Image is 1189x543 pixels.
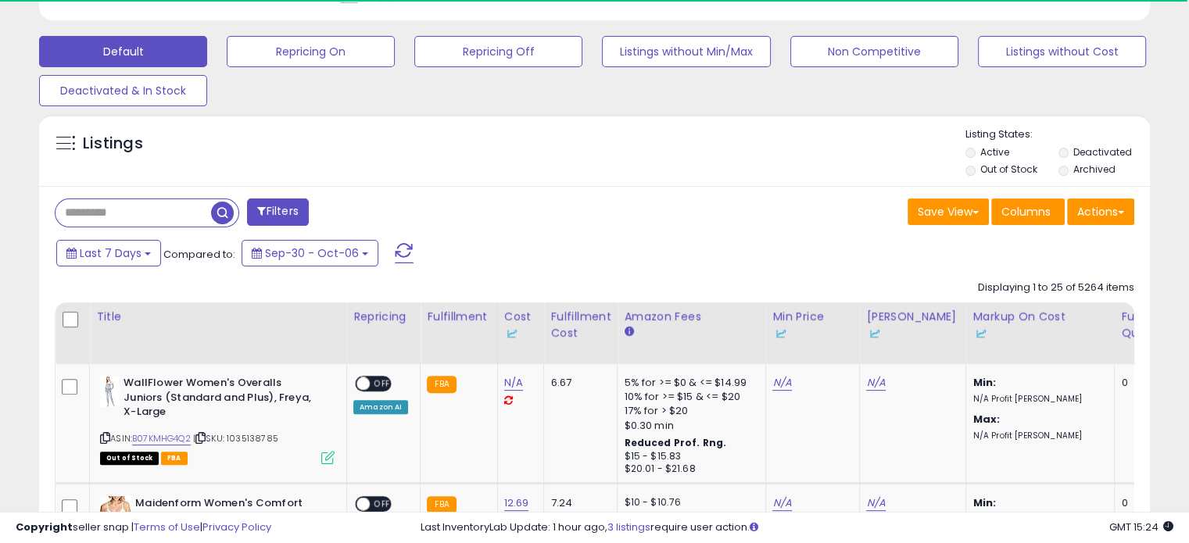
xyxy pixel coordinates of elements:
span: FBA [161,452,188,465]
p: N/A Profit [PERSON_NAME] [972,430,1102,441]
div: Min Price [772,309,853,341]
p: Listing States: [965,127,1150,142]
button: Default [39,36,207,67]
div: Last InventoryLab Update: 1 hour ago, require user action. [421,520,1173,535]
button: Repricing Off [414,36,582,67]
button: Last 7 Days [56,240,161,266]
a: B07KMHG4Q2 [132,432,191,445]
img: InventoryLab Logo [504,326,520,341]
a: Terms of Use [134,520,200,534]
button: Non Competitive [790,36,958,67]
img: InventoryLab Logo [772,326,788,341]
span: 2025-10-14 15:24 GMT [1109,520,1173,534]
div: Displaying 1 to 25 of 5264 items [978,280,1134,295]
div: 6.67 [550,376,605,390]
div: Fulfillable Quantity [1121,309,1175,341]
label: Archived [1073,163,1115,176]
img: InventoryLab Logo [972,326,988,341]
a: N/A [772,375,791,391]
img: 31dZUcSgMnL._SL40_.jpg [100,376,120,407]
a: 12.69 [504,495,529,511]
div: $10 - $10.76 [624,496,754,509]
a: Privacy Policy [202,520,271,534]
button: Columns [991,198,1065,225]
small: Amazon Fees. [624,325,633,339]
button: Actions [1067,198,1134,225]
div: 0 [1121,376,1169,390]
button: Filters [247,198,308,226]
div: Fulfillment Cost [550,309,611,341]
span: Sep-30 - Oct-06 [265,245,359,261]
div: Some or all of the values in this column are provided from Inventory Lab. [772,325,853,341]
div: seller snap | | [16,520,271,535]
a: 3 listings [607,520,650,534]
button: Repricing On [227,36,395,67]
h5: Listings [83,133,143,155]
span: All listings that are currently out of stock and unavailable for purchase on Amazon [100,452,159,465]
div: Repricing [353,309,414,325]
div: Amazon AI [353,400,408,414]
a: N/A [772,495,791,511]
div: 17% for > $20 [624,404,754,418]
div: $0.30 min [624,419,754,433]
a: N/A [504,375,523,391]
a: N/A [866,495,885,511]
small: FBA [427,496,456,513]
button: Listings without Cost [978,36,1146,67]
div: 10% for >= $15 & <= $20 [624,390,754,404]
div: Cost [504,309,538,341]
div: [PERSON_NAME] [866,309,959,341]
button: Listings without Min/Max [602,36,770,67]
span: | SKU: 1035138785 [193,432,278,445]
span: OFF [370,377,395,391]
div: 0 [1121,496,1169,510]
div: Fulfillment [427,309,490,325]
label: Out of Stock [980,163,1037,176]
label: Deactivated [1073,145,1131,159]
b: Reduced Prof. Rng. [624,436,726,449]
b: WallFlower Women's Overalls Juniors (Standard and Plus), Freya, X-Large [124,376,313,423]
span: Last 7 Days [80,245,141,261]
img: 41J3C-7IafL._SL40_.jpg [100,496,131,527]
b: Min: [972,495,996,510]
span: Compared to: [163,247,235,262]
label: Active [980,145,1009,159]
div: Markup on Cost [972,309,1108,341]
div: Amazon Fees [624,309,759,325]
div: Some or all of the values in this column are provided from Inventory Lab. [504,325,538,341]
span: Columns [1001,204,1051,220]
strong: Copyright [16,520,73,534]
b: Min: [972,375,996,390]
div: ASIN: [100,376,335,463]
th: The percentage added to the cost of goods (COGS) that forms the calculator for Min & Max prices. [966,302,1115,364]
div: Some or all of the values in this column are provided from Inventory Lab. [866,325,959,341]
button: Deactivated & In Stock [39,75,207,106]
a: N/A [866,375,885,391]
button: Save View [908,198,989,225]
div: $15 - $15.83 [624,450,754,463]
button: Sep-30 - Oct-06 [242,240,378,266]
small: FBA [427,376,456,393]
b: Max: [972,412,1000,427]
div: Some or all of the values in this column are provided from Inventory Lab. [972,325,1108,341]
div: $20.01 - $21.68 [624,463,754,476]
div: 5% for >= $0 & <= $14.99 [624,376,754,390]
div: 7.24 [550,496,605,510]
div: Title [96,309,340,325]
p: N/A Profit [PERSON_NAME] [972,394,1102,405]
img: InventoryLab Logo [866,326,882,341]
